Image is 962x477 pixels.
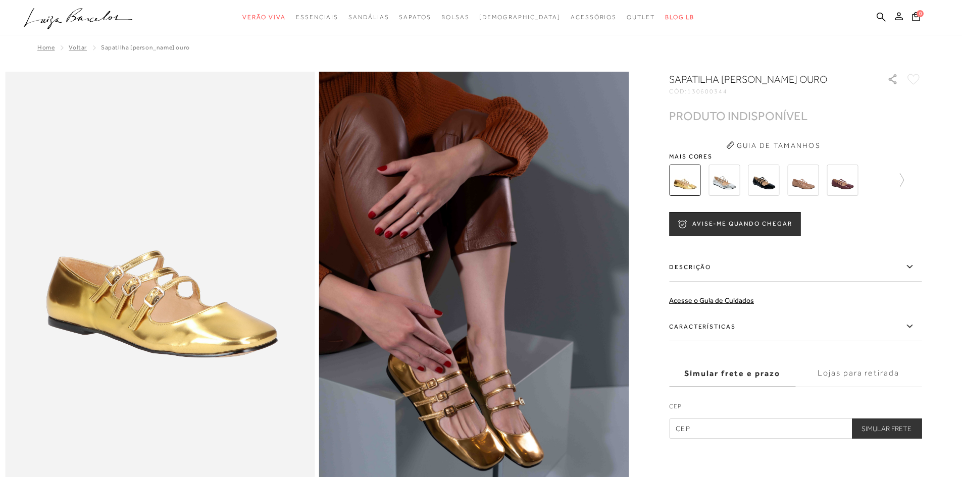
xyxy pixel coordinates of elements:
img: Sapatilha mary jane ouro [669,165,700,196]
span: Essenciais [296,14,338,21]
a: noSubCategoriesText [296,8,338,27]
label: Lojas para retirada [795,360,922,387]
button: 0 [909,11,923,25]
button: Guia de Tamanhos [723,137,824,153]
a: noSubCategoriesText [399,8,431,27]
span: Sandálias [348,14,389,21]
h1: Sapatilha [PERSON_NAME] ouro [669,72,858,86]
span: 130600344 [687,88,728,95]
input: CEP [669,418,922,439]
a: noSubCategoriesText [242,8,286,27]
span: [DEMOGRAPHIC_DATA] [479,14,561,21]
span: 0 [917,10,924,17]
span: BLOG LB [665,14,694,21]
span: Acessórios [571,14,617,21]
button: AVISE-ME QUANDO CHEGAR [669,212,800,236]
button: Simular Frete [851,418,922,439]
img: Sapatilha mary jane prata [708,165,740,196]
img: SAPATILHA MARYJANE MULTI TIRAS EM VERNIZ BEGE ARGILA [787,165,819,196]
img: SAPATILHA MARYJANE MULTI TIRAS EM VERNIZ MARSALA [827,165,858,196]
span: Sapatos [399,14,431,21]
label: CEP [669,402,922,416]
span: Bolsas [441,14,470,21]
span: Outlet [627,14,655,21]
a: Home [37,44,55,51]
label: Simular frete e prazo [669,360,795,387]
a: noSubCategoriesText [348,8,389,27]
img: SAPATILHA MARY JANE verniz preto [748,165,779,196]
span: Sapatilha [PERSON_NAME] ouro [101,44,190,51]
a: noSubCategoriesText [571,8,617,27]
label: Características [669,312,922,341]
a: noSubCategoriesText [441,8,470,27]
span: Verão Viva [242,14,286,21]
a: Voltar [69,44,87,51]
div: PRODUTO INDISPONÍVEL [669,111,807,121]
label: Descrição [669,252,922,282]
div: CÓD: [669,88,871,94]
a: noSubCategoriesText [479,8,561,27]
a: Acesse o Guia de Cuidados [669,296,754,304]
a: noSubCategoriesText [627,8,655,27]
span: Mais cores [669,153,922,160]
a: BLOG LB [665,8,694,27]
